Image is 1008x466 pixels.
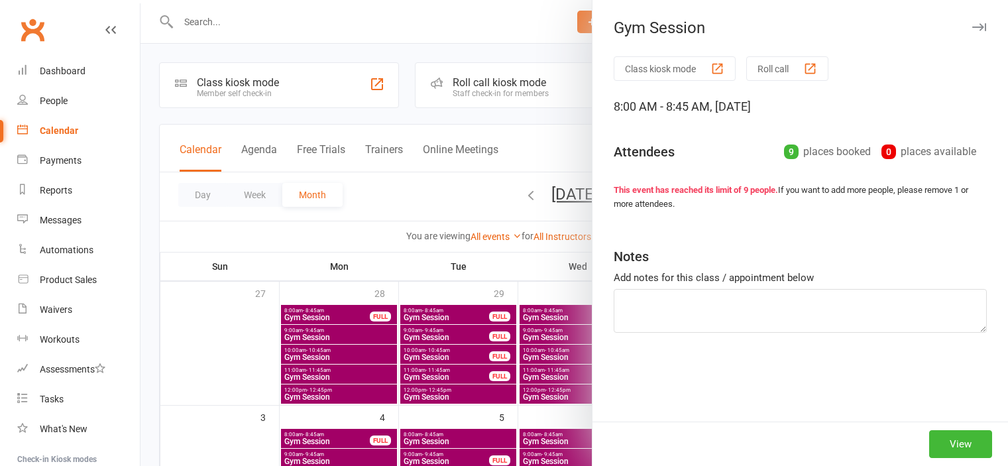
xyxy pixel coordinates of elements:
div: Calendar [40,125,78,136]
div: If you want to add more people, please remove 1 or more attendees. [614,184,987,211]
button: View [929,430,992,458]
a: Dashboard [17,56,140,86]
div: Add notes for this class / appointment below [614,270,987,286]
a: People [17,86,140,116]
div: Assessments [40,364,105,375]
strong: This event has reached its limit of 9 people. [614,185,778,195]
a: What's New [17,414,140,444]
button: Roll call [746,56,828,81]
a: Reports [17,176,140,205]
a: Assessments [17,355,140,384]
button: Class kiosk mode [614,56,736,81]
div: Dashboard [40,66,85,76]
a: Automations [17,235,140,265]
div: 9 [784,145,799,159]
div: Attendees [614,143,675,161]
div: Notes [614,247,649,266]
a: Workouts [17,325,140,355]
a: Payments [17,146,140,176]
div: 0 [881,145,896,159]
div: Product Sales [40,274,97,285]
a: Tasks [17,384,140,414]
a: Product Sales [17,265,140,295]
div: What's New [40,424,87,434]
div: Gym Session [592,19,1008,37]
div: Workouts [40,334,80,345]
a: Waivers [17,295,140,325]
div: Reports [40,185,72,196]
a: Messages [17,205,140,235]
div: places booked [784,143,871,161]
div: Messages [40,215,82,225]
div: Payments [40,155,82,166]
div: Automations [40,245,93,255]
a: Clubworx [16,13,49,46]
div: Tasks [40,394,64,404]
div: People [40,95,68,106]
div: 8:00 AM - 8:45 AM, [DATE] [614,97,987,116]
div: places available [881,143,976,161]
a: Calendar [17,116,140,146]
div: Waivers [40,304,72,315]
